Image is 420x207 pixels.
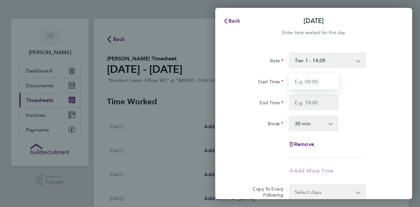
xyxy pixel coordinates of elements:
span: Back [228,18,241,24]
label: Rate [270,58,283,66]
p: [DATE] [304,16,324,26]
input: E.g. 18:00 [289,94,339,110]
label: End Time [260,100,283,108]
span: Remove [294,141,314,147]
input: E.g. 08:00 [289,73,339,89]
label: Copy To Every Following [247,186,283,198]
div: Enter time worked for this day. [215,29,412,37]
label: Start Time [258,79,283,87]
button: Remove [289,142,314,147]
label: Break [268,121,283,129]
button: Back [217,14,247,28]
